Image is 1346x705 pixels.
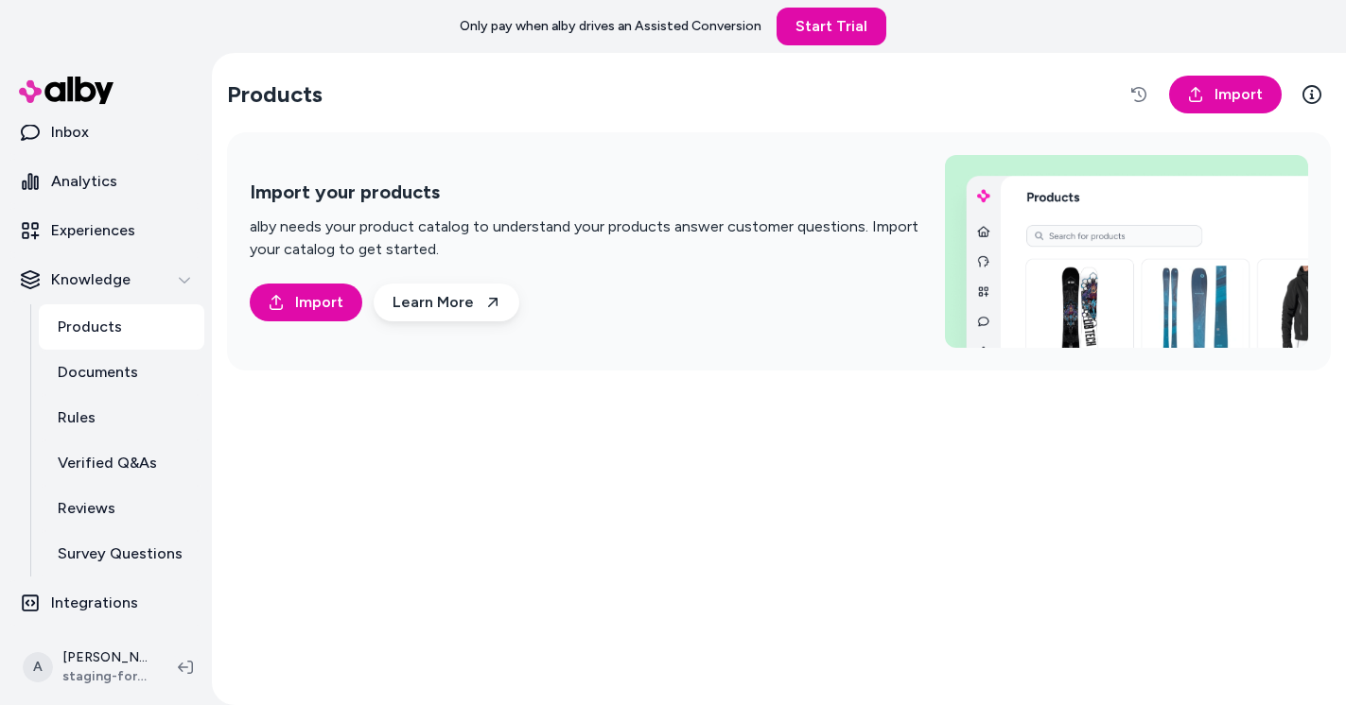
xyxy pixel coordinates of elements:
[58,316,122,338] p: Products
[8,257,204,302] button: Knowledge
[777,8,886,45] a: Start Trial
[295,291,343,314] span: Import
[51,268,131,291] p: Knowledge
[250,215,922,261] p: alby needs your product catalog to understand your products answer customer questions. Import you...
[58,497,115,520] p: Reviews
[227,79,323,110] h2: Products
[62,667,148,686] span: staging-for-test
[250,284,362,321] a: Import
[58,361,138,384] p: Documents
[51,170,117,193] p: Analytics
[58,452,157,474] p: Verified Q&As
[1215,83,1263,106] span: Import
[39,486,204,531] a: Reviews
[8,110,204,155] a: Inbox
[1169,76,1282,113] a: Import
[19,77,114,104] img: alby Logo
[58,542,183,565] p: Survey Questions
[62,648,148,667] p: [PERSON_NAME]
[51,219,135,242] p: Experiences
[8,208,204,253] a: Experiences
[39,440,204,486] a: Verified Q&As
[250,181,922,204] h2: Import your products
[51,121,89,144] p: Inbox
[374,284,519,321] a: Learn More
[8,159,204,204] a: Analytics
[39,531,204,576] a: Survey Questions
[460,17,761,36] p: Only pay when alby drives an Assisted Conversion
[39,304,204,350] a: Products
[58,406,96,429] p: Rules
[51,592,138,614] p: Integrations
[23,652,53,682] span: A
[39,395,204,440] a: Rules
[39,350,204,395] a: Documents
[8,580,204,626] a: Integrations
[11,637,163,697] button: A[PERSON_NAME]staging-for-test
[945,155,1308,348] img: Import your products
